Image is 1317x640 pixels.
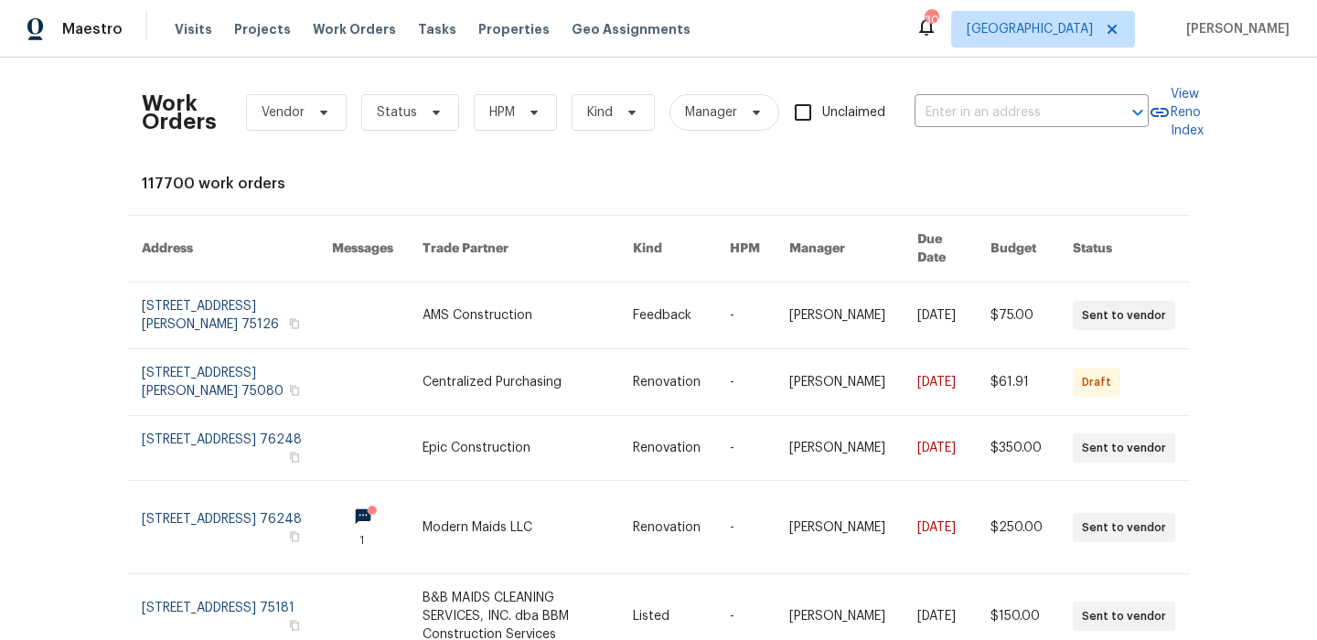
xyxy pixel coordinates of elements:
[976,216,1058,283] th: Budget
[822,103,885,123] span: Unclaimed
[715,416,775,481] td: -
[408,216,617,283] th: Trade Partner
[618,416,715,481] td: Renovation
[317,216,408,283] th: Messages
[1179,20,1290,38] span: [PERSON_NAME]
[618,216,715,283] th: Kind
[418,23,456,36] span: Tasks
[715,283,775,349] td: -
[286,449,303,465] button: Copy Address
[127,216,317,283] th: Address
[903,216,976,283] th: Due Date
[715,349,775,416] td: -
[142,175,1175,193] div: 117700 work orders
[587,103,613,122] span: Kind
[377,103,417,122] span: Status
[286,528,303,545] button: Copy Address
[967,20,1093,38] span: [GEOGRAPHIC_DATA]
[715,216,775,283] th: HPM
[175,20,212,38] span: Visits
[572,20,691,38] span: Geo Assignments
[775,481,904,574] td: [PERSON_NAME]
[618,349,715,416] td: Renovation
[408,283,617,349] td: AMS Construction
[1149,85,1204,140] a: View Reno Index
[478,20,550,38] span: Properties
[62,20,123,38] span: Maestro
[313,20,396,38] span: Work Orders
[142,94,217,131] h2: Work Orders
[489,103,515,122] span: HPM
[715,481,775,574] td: -
[618,481,715,574] td: Renovation
[775,416,904,481] td: [PERSON_NAME]
[408,481,617,574] td: Modern Maids LLC
[775,216,904,283] th: Manager
[1125,100,1151,125] button: Open
[286,382,303,399] button: Copy Address
[775,349,904,416] td: [PERSON_NAME]
[408,416,617,481] td: Epic Construction
[286,315,303,332] button: Copy Address
[685,103,737,122] span: Manager
[262,103,305,122] span: Vendor
[925,11,937,29] div: 30
[915,99,1097,127] input: Enter in an address
[1058,216,1190,283] th: Status
[234,20,291,38] span: Projects
[286,617,303,634] button: Copy Address
[775,283,904,349] td: [PERSON_NAME]
[618,283,715,349] td: Feedback
[408,349,617,416] td: Centralized Purchasing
